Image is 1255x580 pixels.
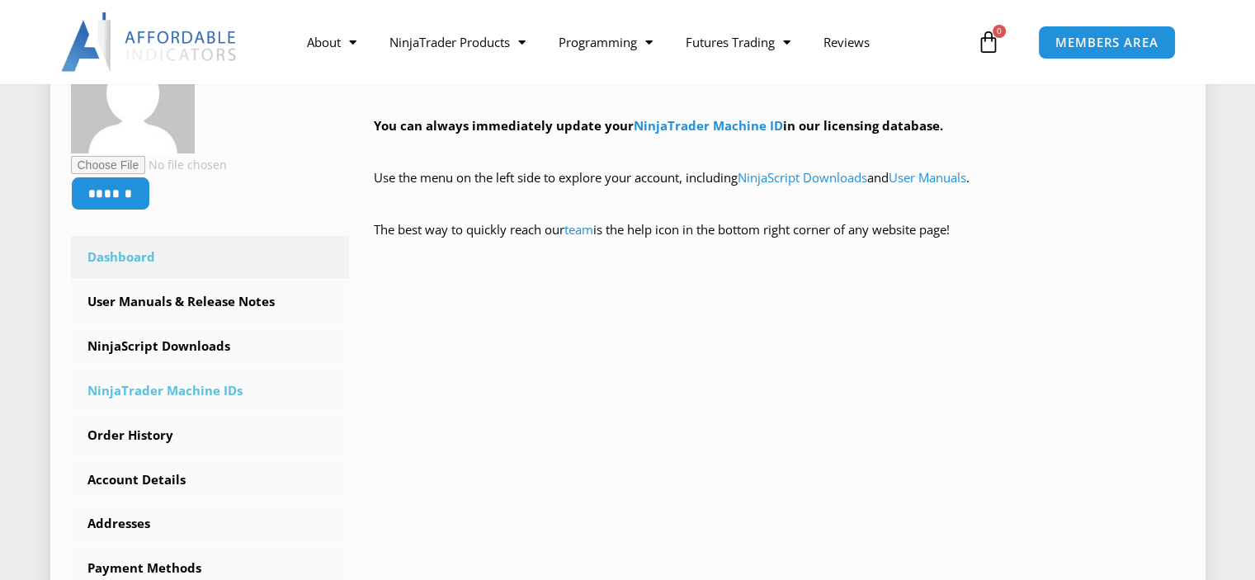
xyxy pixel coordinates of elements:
[634,117,783,134] a: NinjaTrader Machine ID
[669,23,807,61] a: Futures Trading
[374,117,943,134] strong: You can always immediately update your in our licensing database.
[71,325,350,368] a: NinjaScript Downloads
[71,502,350,545] a: Addresses
[1038,26,1176,59] a: MEMBERS AREA
[71,414,350,457] a: Order History
[71,370,350,413] a: NinjaTrader Machine IDs
[738,169,867,186] a: NinjaScript Downloads
[61,12,238,72] img: LogoAI | Affordable Indicators – NinjaTrader
[1055,36,1158,49] span: MEMBERS AREA
[374,167,1185,213] p: Use the menu on the left side to explore your account, including and .
[373,23,542,61] a: NinjaTrader Products
[564,221,593,238] a: team
[290,23,973,61] nav: Menu
[71,281,350,323] a: User Manuals & Release Notes
[889,169,966,186] a: User Manuals
[952,18,1025,66] a: 0
[71,236,350,279] a: Dashboard
[542,23,669,61] a: Programming
[290,23,373,61] a: About
[71,459,350,502] a: Account Details
[374,219,1185,265] p: The best way to quickly reach our is the help icon in the bottom right corner of any website page!
[71,30,195,153] img: 3e961ded3c57598c38b75bad42f30339efeb9c3e633a926747af0a11817a7dee
[807,23,886,61] a: Reviews
[993,25,1006,38] span: 0
[374,36,1185,265] div: Hey ! Welcome to the Members Area. Thank you for being a valuable customer!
